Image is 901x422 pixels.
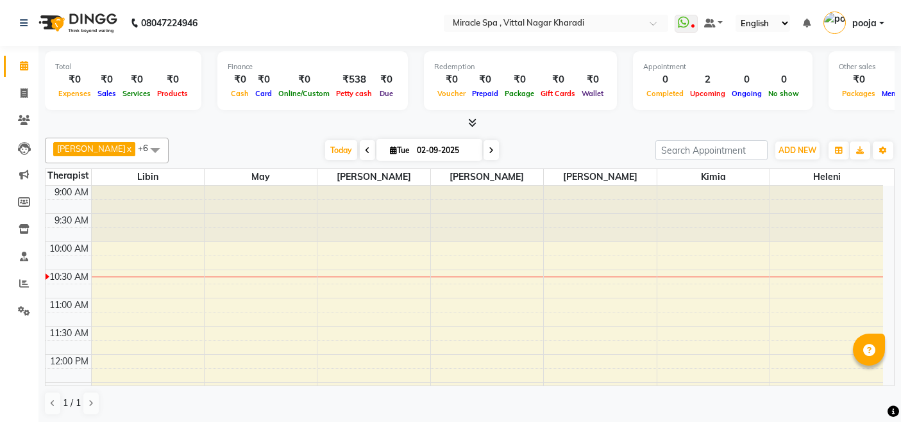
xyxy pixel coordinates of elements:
b: 08047224946 [141,5,198,41]
span: Gift Cards [537,89,578,98]
span: +6 [138,143,158,153]
div: 12:00 PM [47,355,91,368]
div: ₹0 [94,72,119,87]
span: Expenses [55,89,94,98]
button: ADD NEW [775,142,820,159]
div: ₹0 [252,72,275,87]
span: Sales [94,89,119,98]
div: 11:30 AM [47,327,91,340]
div: ₹0 [375,72,398,87]
span: Upcoming [687,89,728,98]
span: Packages [839,89,879,98]
span: Products [154,89,191,98]
div: ₹0 [578,72,607,87]
div: ₹0 [434,72,469,87]
div: Total [55,61,191,72]
div: ₹0 [228,72,252,87]
span: Voucher [434,89,469,98]
div: ₹0 [119,72,154,87]
span: Wallet [578,89,607,98]
span: Completed [643,89,687,98]
div: 9:00 AM [52,186,91,199]
div: 9:30 AM [52,214,91,227]
span: Tue [387,145,413,155]
div: ₹0 [537,72,578,87]
input: Search Appointment [655,140,768,160]
span: 1 / 1 [63,396,81,410]
span: Card [252,89,275,98]
div: 0 [643,72,687,87]
span: [PERSON_NAME] [431,169,543,185]
span: Online/Custom [275,89,333,98]
span: Due [376,89,396,98]
span: heleni [770,169,883,185]
span: [PERSON_NAME] [317,169,430,185]
div: ₹0 [469,72,501,87]
span: pooja [852,17,877,30]
span: Petty cash [333,89,375,98]
span: Ongoing [728,89,765,98]
span: [PERSON_NAME] [544,169,656,185]
div: 10:30 AM [47,270,91,284]
input: 2025-09-02 [413,141,477,160]
div: 12:30 PM [47,383,91,396]
span: No show [765,89,802,98]
span: Prepaid [469,89,501,98]
div: Therapist [46,169,91,183]
span: Services [119,89,154,98]
div: Appointment [643,61,802,72]
div: ₹0 [275,72,333,87]
div: Redemption [434,61,607,72]
span: may [205,169,317,185]
div: ₹0 [501,72,537,87]
div: ₹538 [333,72,375,87]
div: 10:00 AM [47,242,91,256]
div: 0 [728,72,765,87]
a: x [126,143,131,154]
div: 11:00 AM [47,298,91,312]
div: 0 [765,72,802,87]
img: logo [33,5,121,41]
span: Package [501,89,537,98]
span: Today [325,140,357,160]
span: Cash [228,89,252,98]
span: kimia [657,169,770,185]
span: [PERSON_NAME] [57,143,126,154]
span: Libin [92,169,204,185]
div: ₹0 [154,72,191,87]
img: pooja [823,12,846,34]
span: ADD NEW [779,145,816,155]
div: ₹0 [839,72,879,87]
div: 2 [687,72,728,87]
div: Finance [228,61,398,72]
div: ₹0 [55,72,94,87]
